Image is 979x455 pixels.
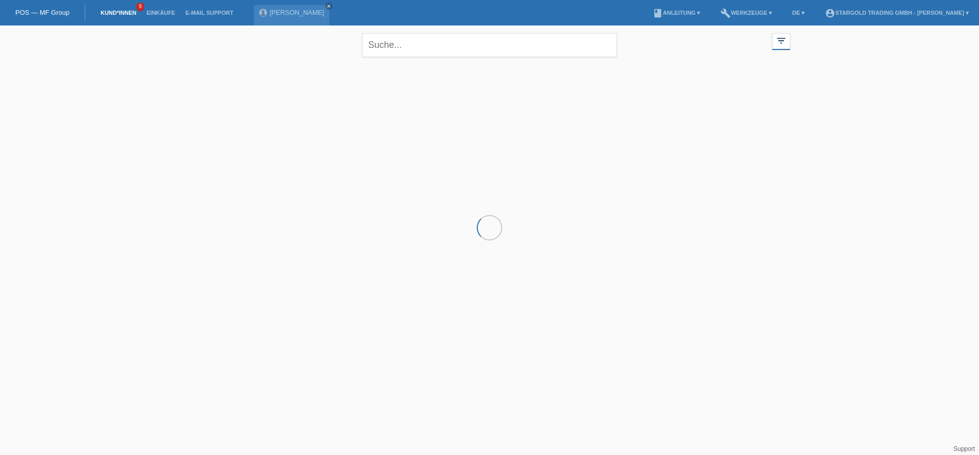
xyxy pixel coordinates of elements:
[825,8,835,18] i: account_circle
[141,10,180,16] a: Einkäufe
[95,10,141,16] a: Kund*innen
[15,9,69,16] a: POS — MF Group
[326,4,331,9] i: close
[136,3,144,11] span: 9
[954,445,975,452] a: Support
[648,10,705,16] a: bookAnleitung ▾
[715,10,777,16] a: buildWerkzeuge ▾
[776,35,787,46] i: filter_list
[787,10,810,16] a: DE ▾
[181,10,239,16] a: E-Mail Support
[720,8,731,18] i: build
[653,8,663,18] i: book
[362,33,617,57] input: Suche...
[270,9,324,16] a: [PERSON_NAME]
[820,10,974,16] a: account_circleStargold Trading GmbH - [PERSON_NAME] ▾
[325,3,332,10] a: close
